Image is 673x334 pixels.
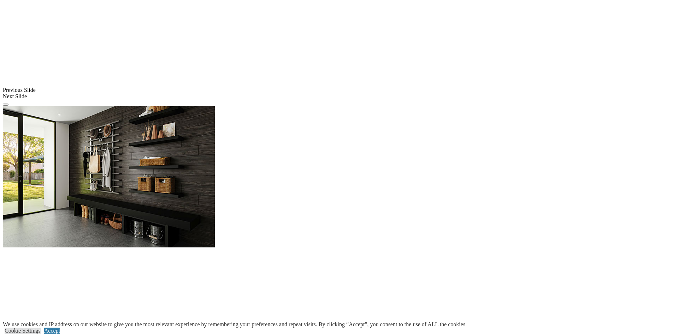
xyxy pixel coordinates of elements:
a: Accept [44,328,60,334]
img: Banner for mobile view [3,106,215,247]
div: Previous Slide [3,87,670,93]
div: Next Slide [3,93,670,100]
button: Click here to pause slide show [3,104,8,106]
div: We use cookies and IP address on our website to give you the most relevant experience by remember... [3,321,467,328]
a: Cookie Settings [5,328,41,334]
